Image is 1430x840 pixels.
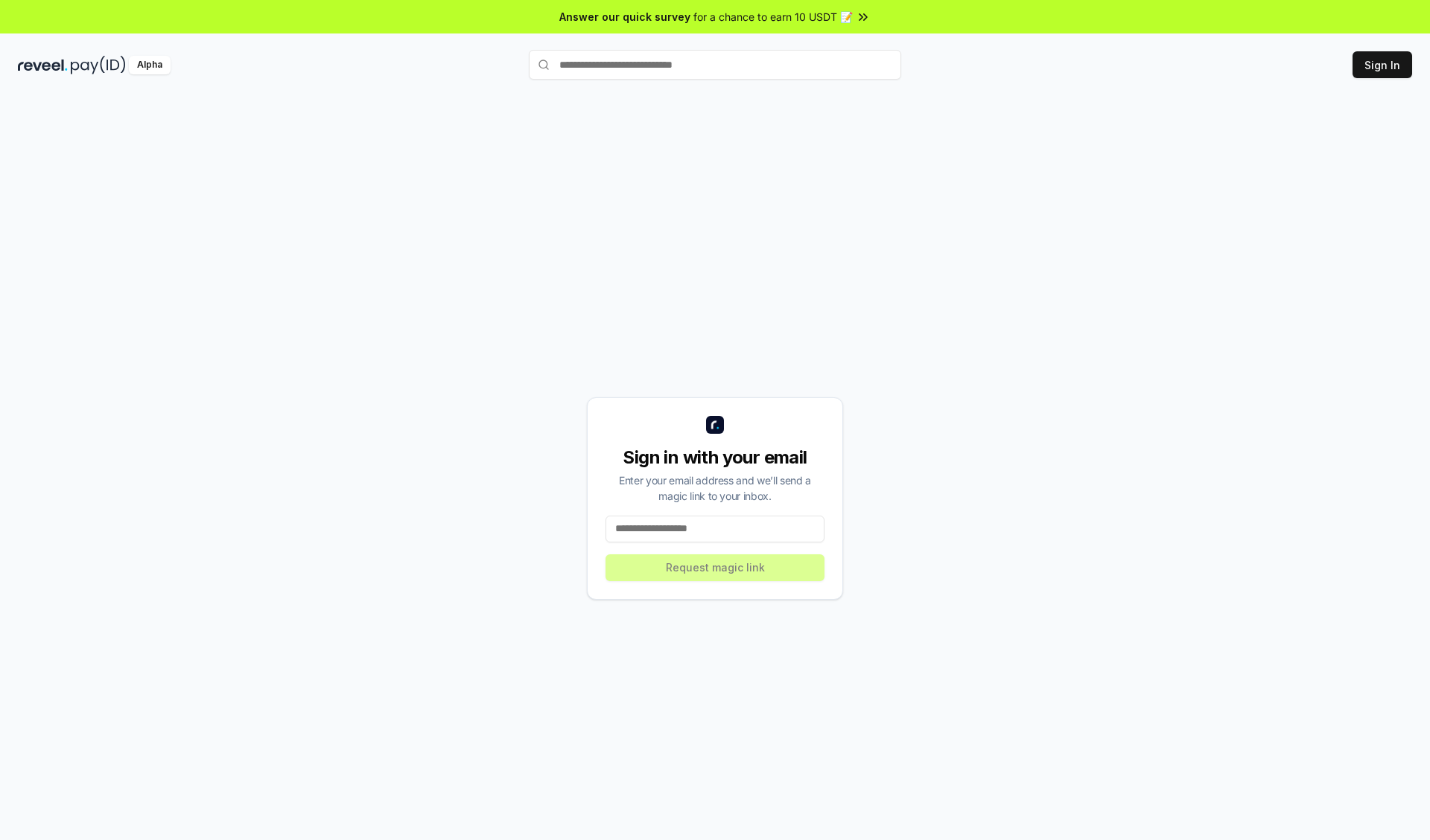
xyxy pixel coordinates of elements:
span: for a chance to earn 10 USDT 📝 [693,9,853,25]
button: Sign In [1353,51,1412,78]
span: Answer our quick survey [559,9,690,25]
img: reveel_dark [18,56,68,74]
div: Alpha [129,56,171,74]
img: pay_id [71,56,126,74]
div: Sign in with your email [606,446,824,469]
div: Enter your email address and we’ll send a magic link to your inbox. [606,472,824,504]
img: logo_small [706,416,724,434]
